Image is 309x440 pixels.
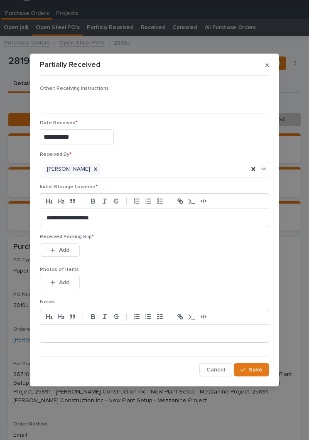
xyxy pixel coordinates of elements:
span: Other: Receiving Instructions [40,86,109,91]
span: Save [249,367,262,373]
span: Add [59,280,69,285]
span: Notes [40,300,55,305]
button: Add [40,276,80,289]
p: Partially Received [40,61,101,70]
span: Photos of Items [40,267,79,272]
div: [PERSON_NAME] [44,164,91,175]
span: Initial Storage Location [40,184,98,189]
span: Received Packing Slip [40,234,94,239]
button: Save [234,363,269,376]
span: Cancel [206,367,225,373]
span: Received By [40,152,71,157]
button: Add [40,243,80,257]
span: Date Received [40,120,78,125]
button: Cancel [199,363,232,376]
span: Add [59,247,69,253]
